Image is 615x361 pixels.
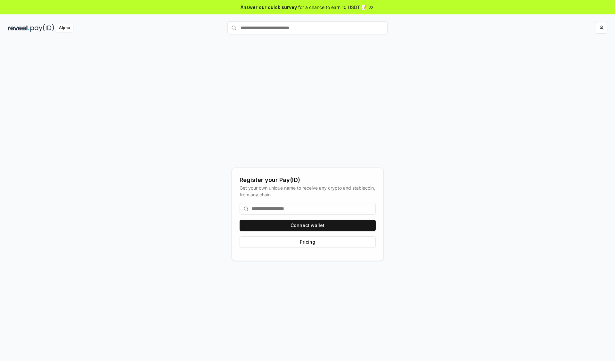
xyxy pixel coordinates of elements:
button: Connect wallet [240,220,376,231]
button: Pricing [240,236,376,248]
img: pay_id [30,24,54,32]
span: Answer our quick survey [241,4,297,11]
div: Alpha [55,24,73,32]
span: for a chance to earn 10 USDT 📝 [298,4,367,11]
div: Register your Pay(ID) [240,176,376,184]
img: reveel_dark [8,24,29,32]
div: Get your own unique name to receive any crypto and stablecoin, from any chain [240,184,376,198]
